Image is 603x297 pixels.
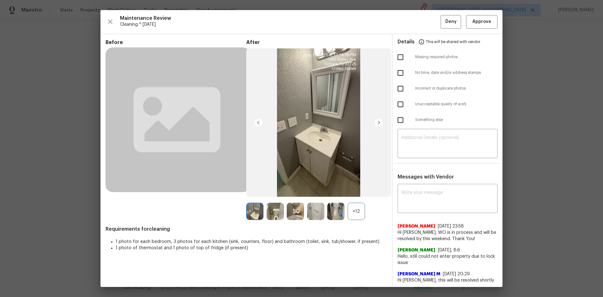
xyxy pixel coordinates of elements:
span: Missing required photos [415,54,497,60]
span: [PERSON_NAME] [398,247,435,253]
span: Requirements for cleaning [106,226,387,232]
span: [DATE] 23:58 [438,224,464,228]
div: Incorrect or duplicate photos [393,81,503,96]
img: left-chevron-button-url [253,118,263,128]
span: Unacceptable quality of work [415,102,497,107]
div: Unacceptable quality of work [393,96,503,112]
span: [PERSON_NAME] [398,223,435,229]
span: Maintenance Review [120,15,441,21]
span: Messages with Vendor [398,174,454,179]
div: No time, date and/or address stamps [393,65,503,81]
button: Approve [466,15,497,29]
span: Details [398,34,415,49]
span: Deny [445,18,457,26]
span: Hi [PERSON_NAME], WO is in process and will be resolved by this weekend. Thank You! [398,229,497,242]
span: Hi [PERSON_NAME], this will be resolved shortly [398,277,497,283]
span: [PERSON_NAME] M [398,271,440,277]
span: Hello, still could not enter property due to lock issue [398,253,497,266]
div: +12 [348,203,365,220]
span: Incorrect or duplicate photos [415,86,497,91]
li: 1 photo for each bedroom, 3 photos for each kitchen (sink, counters, floor) and bathroom (toilet,... [116,239,387,245]
li: 1 photo of thermostat and 1 photo of top of fridge (if present) [116,245,387,251]
span: Approve [472,18,491,26]
span: [DATE] 20:29 [443,272,470,276]
span: Something else [415,117,497,123]
span: This will be shared with vendor [426,34,480,49]
span: No time, date and/or address stamps [415,70,497,75]
img: right-chevron-button-url [374,118,384,128]
span: After [246,39,387,46]
div: Something else [393,112,503,128]
span: Cleaning * [DATE] [120,21,441,28]
button: Deny [441,15,461,29]
span: Before [106,39,246,46]
div: Missing required photos [393,49,503,65]
span: [DATE], 8:6 [438,248,460,252]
